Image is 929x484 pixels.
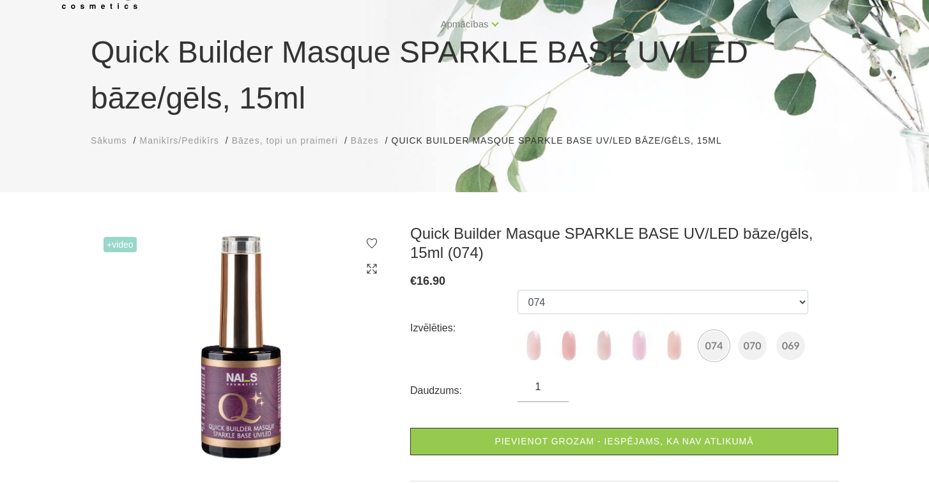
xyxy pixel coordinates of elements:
[232,134,338,147] a: Bāzes, topi un praimeri
[91,135,127,146] span: Sākums
[410,381,518,401] div: Daudzums:
[776,331,805,360] label: Nav atlikumā
[104,237,137,252] span: +Video
[417,275,445,287] span: 16.90
[351,134,379,147] a: Bāzes
[410,224,838,262] h3: Quick Builder Masque SPARKLE BASE UV/LED bāze/gēls, 15ml (074)
[139,135,219,146] span: Manikīrs/Pedikīrs
[410,428,838,455] a: Pievienot grozam
[410,318,518,338] div: Izvēlēties:
[776,331,805,360] img: Quick Builder Masque SPARKLE BASE UV/LED bāze/gēls, 15ml (069)
[738,331,767,360] img: Quick Builder Masque SPARKLE BASE UV/LED bāze/gēls, 15ml (070)
[738,331,767,360] label: Nav atlikumā
[700,331,728,360] img: Quick Builder Masque SPARKLE BASE UV/LED bāze/gēls, 15ml (074)
[553,329,585,361] img: ...
[588,329,620,361] img: ...
[700,331,728,360] label: Nav atlikumā
[91,29,838,121] h1: Quick Builder Masque SPARKLE BASE UV/LED bāze/gēls, 15ml
[658,329,690,361] img: ...
[351,135,379,146] span: Bāzes
[139,134,219,147] a: Manikīrs/Pedikīrs
[91,224,391,471] img: Quick Builder Masque SPARKLE BASE UV/LED bāze/gēls, 15ml
[518,329,549,361] img: ...
[410,275,417,287] span: €
[232,135,338,146] span: Bāzes, topi un praimeri
[392,134,735,147] li: Quick Builder Masque SPARKLE BASE UV/LED bāze/gēls, 15ml
[623,329,655,361] img: ...
[91,134,127,147] a: Sākums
